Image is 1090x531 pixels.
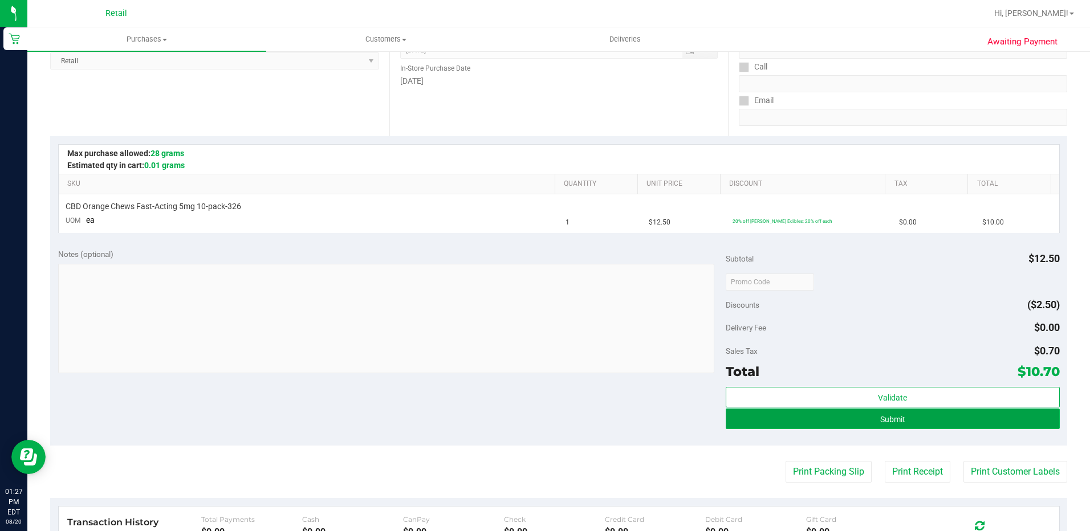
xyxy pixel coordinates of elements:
[506,27,745,51] a: Deliveries
[403,515,504,524] div: CanPay
[266,27,505,51] a: Customers
[86,215,95,224] span: ea
[105,9,127,18] span: Retail
[1034,345,1060,357] span: $0.70
[994,9,1068,18] span: Hi, [PERSON_NAME]!
[977,179,1046,189] a: Total
[5,517,22,526] p: 08/20
[564,179,633,189] a: Quantity
[885,461,950,483] button: Print Receipt
[726,323,766,332] span: Delivery Fee
[963,461,1067,483] button: Print Customer Labels
[11,440,46,474] iframe: Resource center
[878,393,907,402] span: Validate
[1028,252,1060,264] span: $12.50
[504,515,605,524] div: Check
[267,34,505,44] span: Customers
[739,75,1067,92] input: Format: (999) 999-9999
[806,515,907,524] div: Gift Card
[151,149,184,158] span: 28 grams
[726,273,814,291] input: Promo Code
[67,161,185,170] span: Estimated qty in cart:
[726,254,754,263] span: Subtotal
[726,409,1060,429] button: Submit
[5,487,22,517] p: 01:27 PM EDT
[739,59,767,75] label: Call
[1018,363,1060,379] span: $10.70
[605,515,706,524] div: Credit Card
[566,217,570,228] span: 1
[400,75,718,87] div: [DATE]
[646,179,715,189] a: Unit Price
[1027,299,1060,311] span: ($2.50)
[144,161,185,170] span: 0.01 grams
[66,201,241,212] span: CBD Orange Chews Fast-Acting 5mg 10-pack-326
[729,179,881,189] a: Discount
[67,149,184,158] span: Max purchase allowed:
[1034,321,1060,333] span: $0.00
[201,515,302,524] div: Total Payments
[27,34,266,44] span: Purchases
[733,218,832,224] span: 20% off [PERSON_NAME] Edibles: 20% off each
[726,387,1060,407] button: Validate
[786,461,872,483] button: Print Packing Slip
[705,515,806,524] div: Debit Card
[726,346,758,356] span: Sales Tax
[9,33,20,44] inline-svg: Retail
[726,363,759,379] span: Total
[899,217,917,228] span: $0.00
[66,217,80,224] span: UOM
[58,250,113,259] span: Notes (optional)
[726,295,759,315] span: Discounts
[880,415,905,424] span: Submit
[649,217,670,228] span: $12.50
[400,63,470,73] label: In-Store Purchase Date
[987,35,1058,48] span: Awaiting Payment
[982,217,1004,228] span: $10.00
[27,27,266,51] a: Purchases
[739,92,774,109] label: Email
[594,34,656,44] span: Deliveries
[302,515,403,524] div: Cash
[894,179,963,189] a: Tax
[67,179,550,189] a: SKU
